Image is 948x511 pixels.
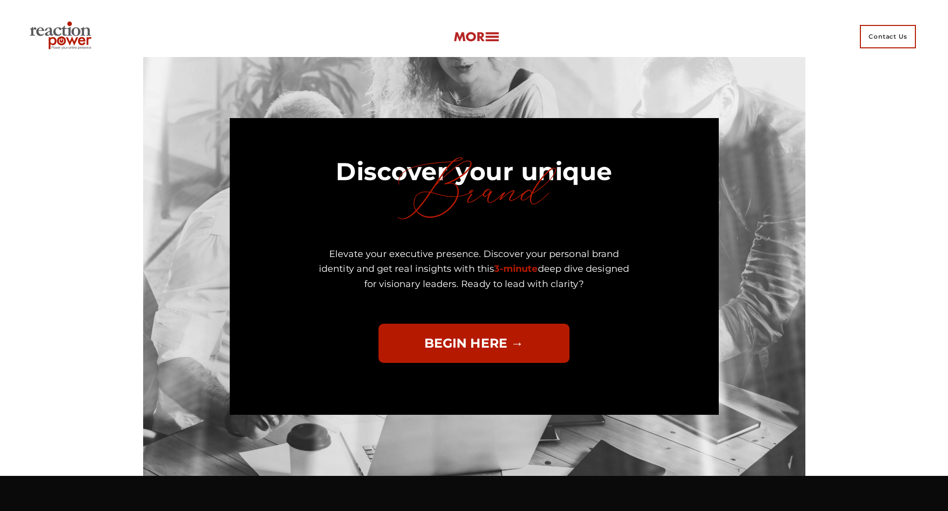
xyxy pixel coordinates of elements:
a: Contact Us [853,16,923,57]
img: more-btn.png [453,31,499,43]
p: Elevate your executive presence. Discover your personal brand identity and get real insights with... [318,247,629,292]
b: 3-minute [494,263,538,274]
img: Reactionpower | Digital Marketing Agency [25,18,99,55]
a: BEGIN HERE → [378,324,570,363]
span: Contact Us [860,25,916,48]
h2: Brand [230,144,719,239]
